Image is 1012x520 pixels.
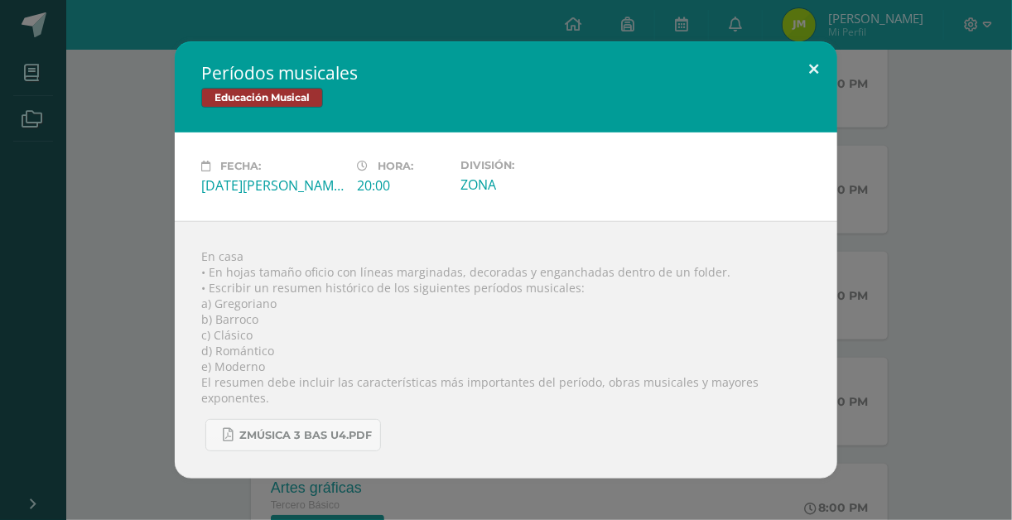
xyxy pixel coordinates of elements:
[460,176,603,194] div: ZONA
[201,176,344,195] div: [DATE][PERSON_NAME]
[201,88,323,108] span: Educación Musical
[378,160,413,172] span: Hora:
[220,160,261,172] span: Fecha:
[201,61,811,84] h2: Períodos musicales
[205,419,381,451] a: Zmúsica 3 Bas U4.pdf
[239,429,372,442] span: Zmúsica 3 Bas U4.pdf
[175,221,837,479] div: En casa • En hojas tamaño oficio con líneas marginadas, decoradas y enganchadas dentro de un fold...
[357,176,447,195] div: 20:00
[790,41,837,98] button: Close (Esc)
[460,159,603,171] label: División:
